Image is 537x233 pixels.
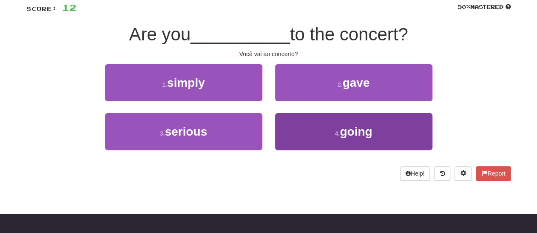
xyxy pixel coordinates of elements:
small: 2 . [338,81,343,88]
span: going [340,125,372,138]
span: serious [165,125,207,138]
small: 3 . [160,130,165,137]
span: to the concert? [290,24,408,44]
span: simply [167,76,205,89]
span: __________ [190,24,290,44]
button: Help! [400,166,430,181]
button: 3.serious [105,113,262,150]
button: 4.going [275,113,432,150]
div: Você vai ao concerto? [26,50,511,58]
span: Are you [129,24,190,44]
button: 1.simply [105,64,262,101]
button: Round history (alt+y) [434,166,450,181]
small: 4 . [335,130,340,137]
button: 2.gave [275,64,432,101]
span: 12 [62,2,77,13]
span: gave [342,76,369,89]
div: Mastered [457,3,511,11]
button: Report [476,166,511,181]
small: 1 . [162,81,167,88]
span: Score: [26,5,57,12]
span: 50 % [457,3,470,10]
